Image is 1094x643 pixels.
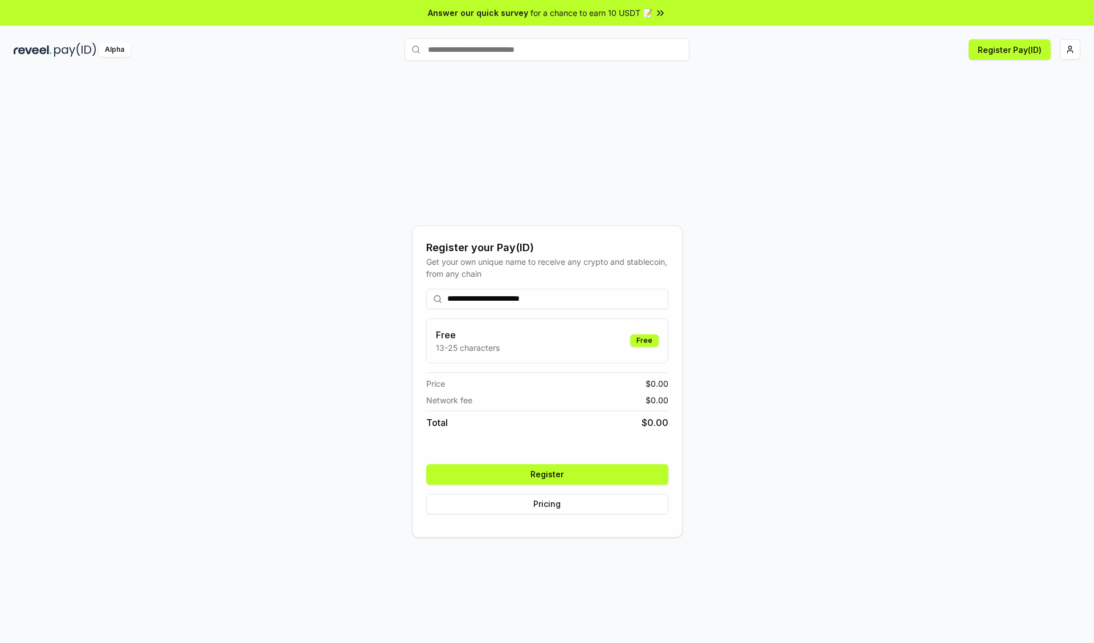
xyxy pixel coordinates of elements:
[646,378,668,390] span: $ 0.00
[426,464,668,485] button: Register
[14,43,52,57] img: reveel_dark
[436,328,500,342] h3: Free
[428,7,528,19] span: Answer our quick survey
[646,394,668,406] span: $ 0.00
[969,39,1051,60] button: Register Pay(ID)
[426,378,445,390] span: Price
[642,416,668,429] span: $ 0.00
[426,494,668,514] button: Pricing
[426,240,668,256] div: Register your Pay(ID)
[54,43,96,57] img: pay_id
[436,342,500,354] p: 13-25 characters
[530,7,652,19] span: for a chance to earn 10 USDT 📝
[99,43,130,57] div: Alpha
[426,256,668,280] div: Get your own unique name to receive any crypto and stablecoin, from any chain
[426,416,448,429] span: Total
[630,334,659,347] div: Free
[426,394,472,406] span: Network fee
